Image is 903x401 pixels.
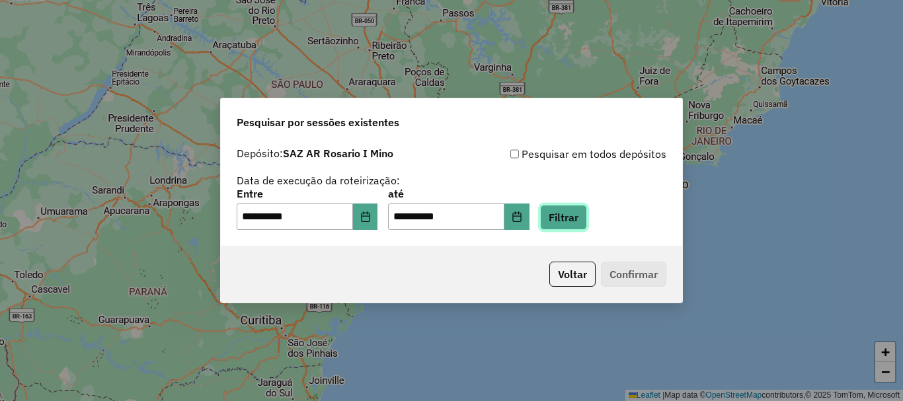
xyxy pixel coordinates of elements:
[504,203,530,230] button: Choose Date
[388,186,529,201] label: até
[353,203,378,230] button: Choose Date
[237,172,400,188] label: Data de execução da roteirização:
[237,114,399,130] span: Pesquisar por sessões existentes
[540,205,587,230] button: Filtrar
[283,147,393,160] strong: SAZ AR Rosario I Mino
[549,262,596,287] button: Voltar
[237,186,377,201] label: Entre
[451,146,666,162] div: Pesquisar em todos depósitos
[237,145,393,161] label: Depósito:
